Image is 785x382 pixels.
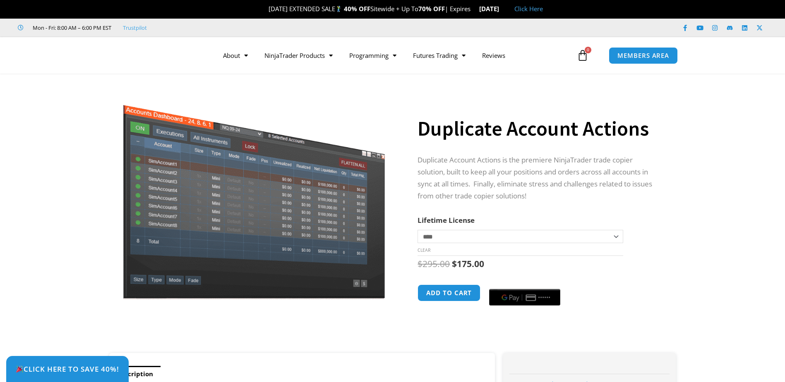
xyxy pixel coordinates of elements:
[96,41,185,70] img: LogoAI | Affordable Indicators – NinjaTrader
[341,46,405,65] a: Programming
[471,6,477,12] img: ⌛
[538,295,551,301] text: ••••••
[514,5,543,13] a: Click Here
[452,258,484,270] bdi: 175.00
[418,154,659,202] p: Duplicate Account Actions is the premiere NinjaTrader trade copier solution, built to keep all yo...
[215,46,256,65] a: About
[121,88,387,299] img: Screenshot 2024-08-26 15414455555
[215,46,575,65] nav: Menu
[418,284,480,301] button: Add to cart
[16,365,119,372] span: Click Here to save 40%!
[418,258,450,270] bdi: 295.00
[262,6,268,12] img: 🎉
[564,43,601,67] a: 0
[31,23,111,33] span: Mon - Fri: 8:00 AM – 6:00 PM EST
[260,5,479,13] span: [DATE] EXTENDED SALE Sitewide + Up To | Expires
[609,47,678,64] a: MEMBERS AREA
[123,23,147,33] a: Trustpilot
[489,289,560,306] button: Buy with GPay
[405,46,474,65] a: Futures Trading
[344,5,370,13] strong: 40% OFF
[256,46,341,65] a: NinjaTrader Products
[479,5,506,13] strong: [DATE]
[336,6,342,12] img: 🏌️‍♂️
[6,356,129,382] a: 🎉Click Here to save 40%!
[474,46,514,65] a: Reviews
[16,365,23,372] img: 🎉
[418,114,659,143] h1: Duplicate Account Actions
[418,247,430,253] a: Clear options
[418,5,445,13] strong: 70% OFF
[418,215,475,225] label: Lifetime License
[418,258,423,270] span: $
[499,6,506,12] img: 🏭
[585,47,591,53] span: 0
[617,53,669,59] span: MEMBERS AREA
[452,258,457,270] span: $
